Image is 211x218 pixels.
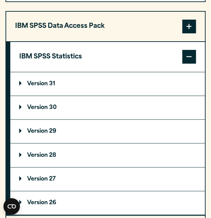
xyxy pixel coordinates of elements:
[10,191,205,215] summary: Version 26
[10,42,205,72] button: IBM SPSS Statistics
[10,96,205,119] summary: Version 30
[19,200,56,206] p: Version 26
[10,72,205,96] summary: Version 31
[3,198,20,215] button: Open CMP widget
[10,72,205,215] div: IBM SPSS Statistics
[10,143,205,167] summary: Version 28
[19,105,57,110] p: Version 30
[19,153,56,158] p: Version 28
[10,120,205,143] summary: Version 29
[6,12,205,41] button: IBM SPSS Data Access Pack
[19,81,55,87] p: Version 31
[19,176,56,182] p: Version 27
[19,129,56,134] p: Version 29
[10,167,205,191] summary: Version 27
